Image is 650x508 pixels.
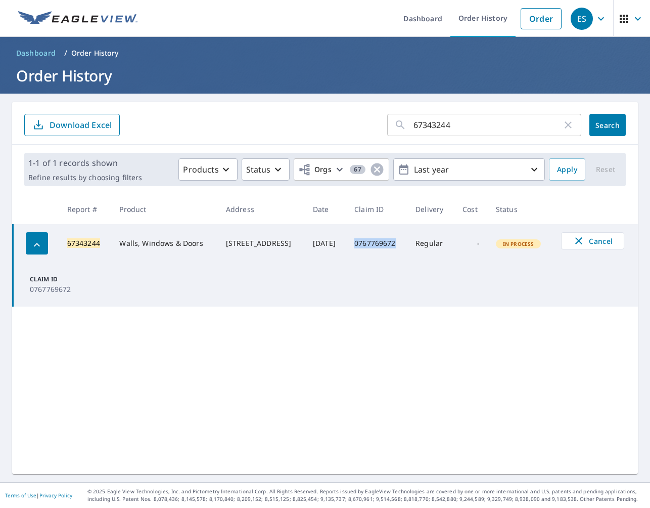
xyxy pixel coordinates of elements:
p: Order History [71,48,119,58]
button: Orgs67 [294,158,389,181]
button: Apply [549,158,585,181]
li: / [64,47,67,59]
td: 0767769672 [346,224,407,263]
th: Report # [59,194,112,224]
button: Products [178,158,237,181]
th: Cost [454,194,488,224]
button: Cancel [561,232,624,249]
span: Cancel [572,235,614,247]
h1: Order History [12,65,638,86]
button: Download Excel [24,114,120,136]
img: EV Logo [18,11,137,26]
span: Orgs [298,163,332,176]
td: [DATE] [305,224,346,263]
p: Products [183,163,218,176]
th: Status [488,194,553,224]
button: Last year [393,158,545,181]
p: Last year [410,161,528,179]
td: Walls, Windows & Doors [111,224,217,263]
p: | [5,492,72,498]
a: Privacy Policy [39,492,72,499]
p: 0767769672 [30,284,90,294]
button: Status [242,158,290,181]
input: Address, Report #, Claim ID, etc. [413,111,562,139]
p: Refine results by choosing filters [28,173,142,182]
p: Download Excel [50,119,112,131]
a: Order [521,8,562,29]
th: Date [305,194,346,224]
mark: 67343244 [67,238,100,248]
th: Claim ID [346,194,407,224]
p: Status [246,163,271,176]
p: © 2025 Eagle View Technologies, Inc. and Pictometry International Corp. All Rights Reserved. Repo... [87,488,645,503]
nav: breadcrumb [12,45,638,61]
th: Product [111,194,217,224]
th: Delivery [407,194,454,224]
span: In Process [497,240,540,247]
p: Claim ID [30,275,90,284]
p: 1-1 of 1 records shown [28,157,142,169]
td: - [454,224,488,263]
button: Search [589,114,626,136]
div: ES [571,8,593,30]
span: Dashboard [16,48,56,58]
span: Search [597,120,618,130]
th: Address [218,194,305,224]
a: Terms of Use [5,492,36,499]
span: 67 [350,166,365,173]
td: Regular [407,224,454,263]
a: Dashboard [12,45,60,61]
div: [STREET_ADDRESS] [226,238,297,248]
span: Apply [557,163,577,176]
